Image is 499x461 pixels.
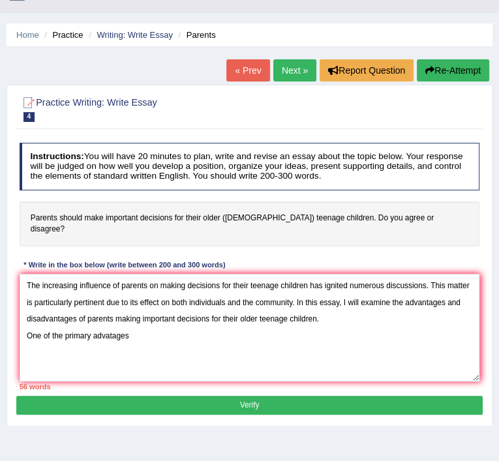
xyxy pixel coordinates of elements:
h2: Practice Writing: Write Essay [20,95,305,122]
h4: Parents should make important decisions for their older ([DEMOGRAPHIC_DATA]) teenage children. Do... [20,201,480,246]
h4: You will have 20 minutes to plan, write and revise an essay about the topic below. Your response ... [20,143,480,190]
a: Writing: Write Essay [97,30,173,40]
a: « Prev [226,59,269,82]
button: Verify [16,396,482,415]
b: Instructions: [30,151,83,161]
li: Practice [41,29,83,41]
div: * Write in the box below (write between 200 and 300 words) [20,260,230,271]
a: Next » [273,59,316,82]
li: Parents [175,29,216,41]
button: Re-Attempt [417,59,489,82]
div: 56 words [20,381,480,392]
a: Home [16,30,39,40]
span: 4 [23,112,35,122]
button: Report Question [320,59,414,82]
